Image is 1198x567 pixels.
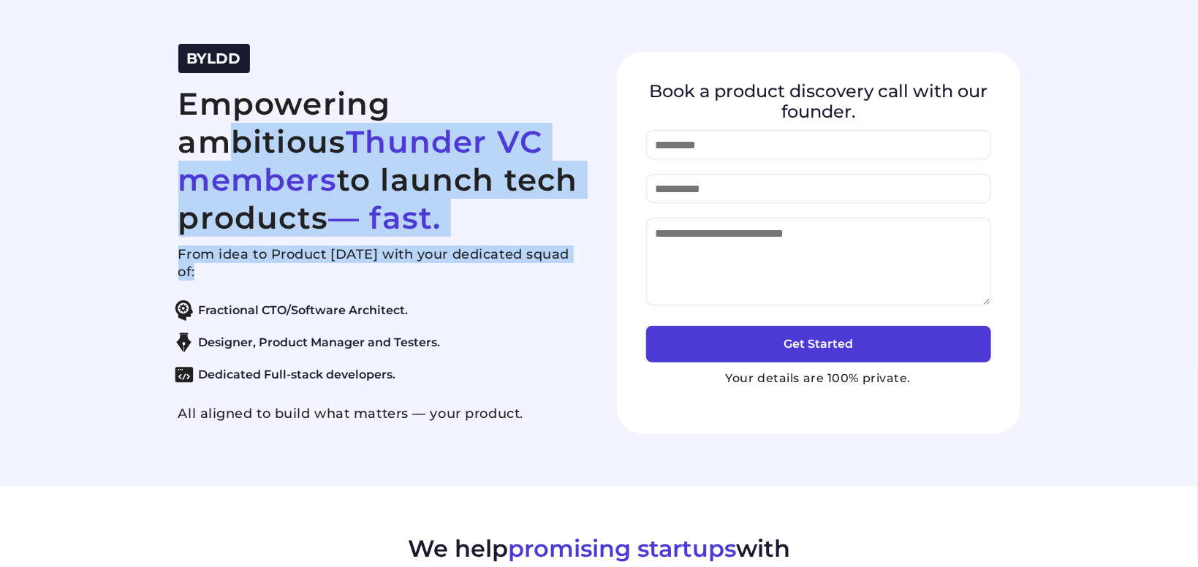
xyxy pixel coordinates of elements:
[178,85,582,237] h2: Empowering ambitious to launch tech products
[187,53,241,66] a: BYLDD
[646,370,991,387] p: Your details are 100% private.
[171,332,575,353] li: Designer, Product Manager and Testers.
[171,365,575,385] li: Dedicated Full-stack developers.
[646,326,991,362] button: Get Started
[508,534,736,563] span: promising startups
[178,123,543,199] span: Thunder VC members
[178,246,582,281] p: From idea to Product [DATE] with your dedicated squad of:
[187,50,241,67] span: BYLDD
[178,405,582,422] p: All aligned to build what matters — your product.
[171,300,575,321] li: Fractional CTO/Software Architect.
[328,199,441,237] span: — fast.
[646,81,991,121] h4: Book a product discovery call with our founder.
